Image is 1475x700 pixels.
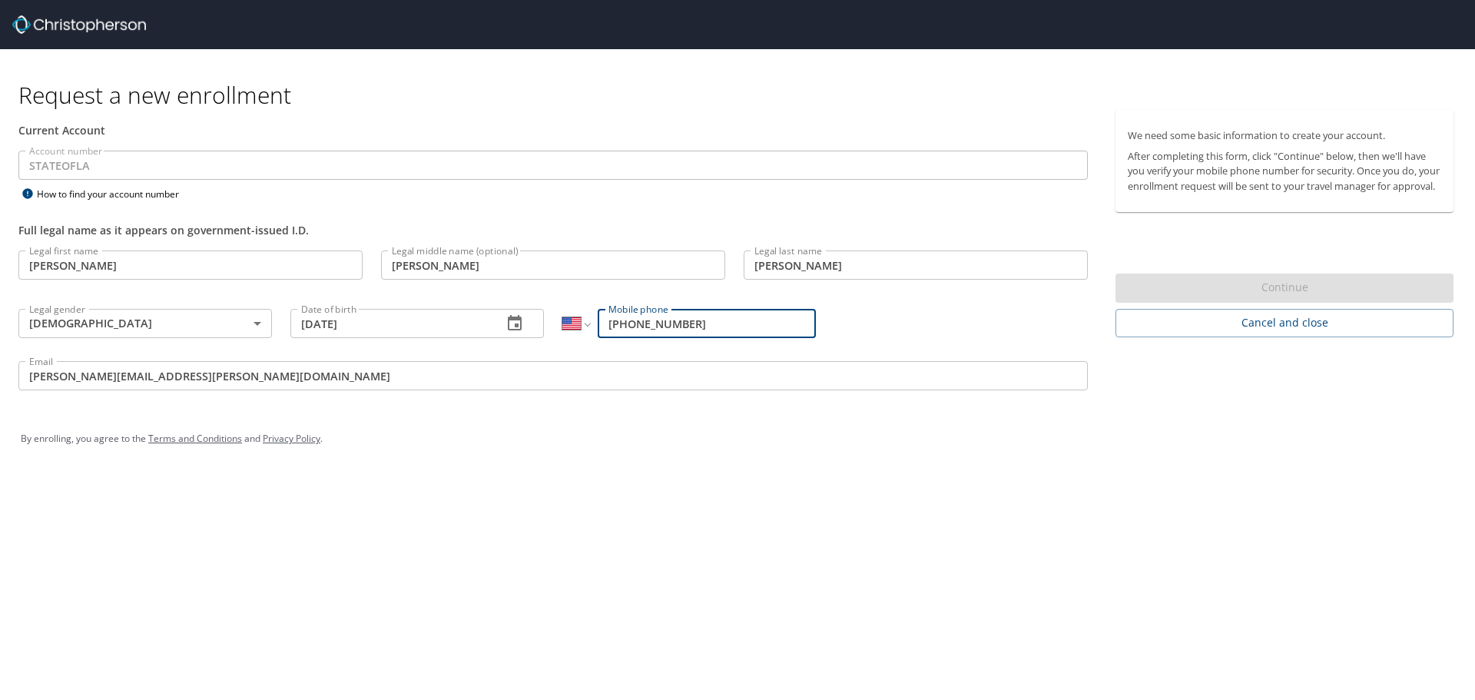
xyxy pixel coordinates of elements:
h1: Request a new enrollment [18,80,1466,110]
img: cbt logo [12,15,146,34]
div: How to find your account number [18,184,210,204]
span: Cancel and close [1128,314,1441,333]
a: Privacy Policy [263,432,320,445]
input: Enter phone number [598,309,816,338]
input: MM/DD/YYYY [290,309,490,338]
p: We need some basic information to create your account. [1128,128,1441,143]
p: After completing this form, click "Continue" below, then we'll have you verify your mobile phone ... [1128,149,1441,194]
div: [DEMOGRAPHIC_DATA] [18,309,272,338]
div: Full legal name as it appears on government-issued I.D. [18,222,1088,238]
div: By enrolling, you agree to the and . [21,420,1454,458]
a: Terms and Conditions [148,432,242,445]
button: Cancel and close [1115,309,1453,337]
div: Current Account [18,122,1088,138]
